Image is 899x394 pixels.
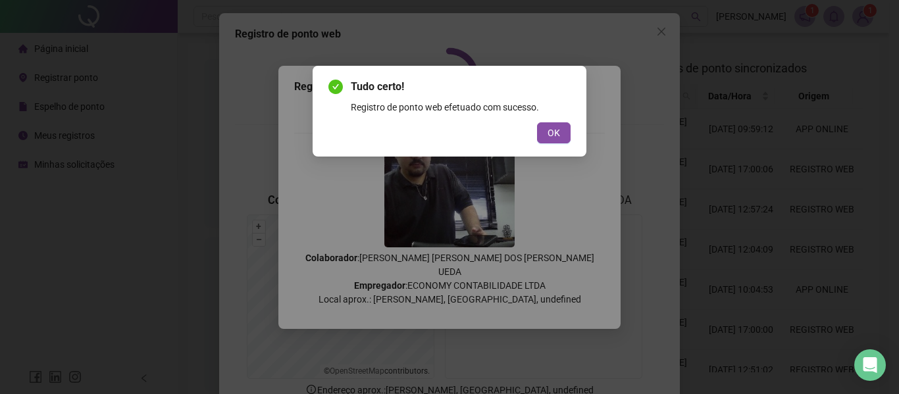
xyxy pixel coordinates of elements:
[537,122,571,143] button: OK
[351,79,571,95] span: Tudo certo!
[351,100,571,114] div: Registro de ponto web efetuado com sucesso.
[328,80,343,94] span: check-circle
[548,126,560,140] span: OK
[854,349,886,381] div: Open Intercom Messenger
